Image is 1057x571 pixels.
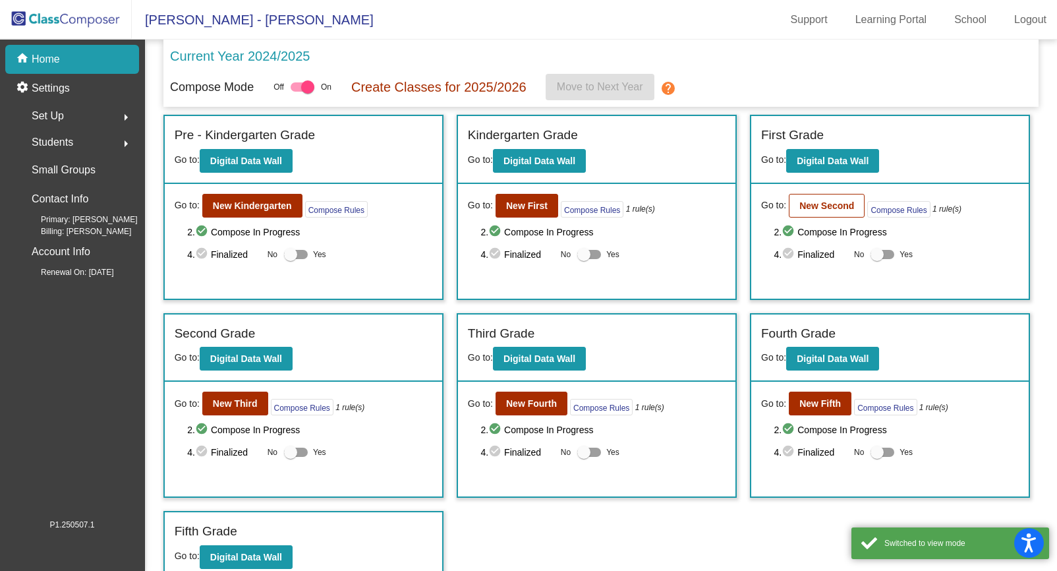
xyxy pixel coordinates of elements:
button: Digital Data Wall [786,149,879,173]
mat-icon: check_circle [782,224,797,240]
b: Digital Data Wall [503,156,575,166]
span: Go to: [761,397,786,411]
a: Support [780,9,838,30]
mat-icon: check_circle [195,422,211,438]
span: Go to: [175,352,200,363]
b: New Second [799,200,854,211]
span: Go to: [175,154,200,165]
span: On [321,81,331,93]
span: Students [32,133,73,152]
span: Primary: [PERSON_NAME] [20,214,138,225]
mat-icon: check_circle [488,444,504,460]
i: 1 rule(s) [635,402,664,413]
span: 2. Compose In Progress [187,422,432,438]
button: Compose Rules [867,201,930,218]
span: 4. Finalized [187,247,260,262]
span: No [854,446,864,458]
a: School [944,9,997,30]
span: Yes [606,247,619,262]
i: 1 rule(s) [932,203,961,215]
mat-icon: arrow_right [118,109,134,125]
span: No [561,446,571,458]
p: Settings [32,80,70,96]
p: Account Info [32,243,90,261]
button: Digital Data Wall [200,545,293,569]
mat-icon: check_circle [782,247,797,262]
p: Contact Info [32,190,88,208]
mat-icon: check_circle [195,247,211,262]
i: 1 rule(s) [919,402,948,413]
span: Go to: [761,154,786,165]
span: Yes [900,444,913,460]
span: Renewal On: [DATE] [20,266,113,278]
b: Digital Data Wall [210,353,282,364]
button: Digital Data Wall [786,347,879,371]
span: Go to: [175,198,200,212]
b: New Third [213,398,258,409]
button: Compose Rules [305,201,368,218]
a: Logout [1004,9,1057,30]
span: Billing: [PERSON_NAME] [20,225,131,237]
span: Go to: [468,154,493,165]
button: New Fifth [789,392,851,415]
span: 2. Compose In Progress [187,224,432,240]
b: New Fifth [799,398,841,409]
label: Fifth Grade [175,522,237,541]
b: Digital Data Wall [210,552,282,562]
button: Digital Data Wall [493,347,586,371]
p: Current Year 2024/2025 [170,46,310,66]
b: New Fourth [506,398,557,409]
span: Go to: [175,397,200,411]
mat-icon: home [16,51,32,67]
label: Kindergarten Grade [468,126,578,145]
span: Yes [313,247,326,262]
span: 2. Compose In Progress [480,224,726,240]
span: 4. Finalized [774,444,847,460]
p: Home [32,51,60,67]
b: New First [506,200,548,211]
mat-icon: check_circle [782,444,797,460]
b: Digital Data Wall [797,156,869,166]
mat-icon: check_circle [782,422,797,438]
span: Go to: [468,198,493,212]
span: 4. Finalized [480,444,554,460]
span: No [268,249,277,260]
span: Yes [313,444,326,460]
mat-icon: arrow_right [118,136,134,152]
mat-icon: help [660,80,675,96]
b: New Kindergarten [213,200,292,211]
mat-icon: settings [16,80,32,96]
b: Digital Data Wall [797,353,869,364]
span: Set Up [32,107,64,125]
button: Compose Rules [561,201,623,218]
span: Go to: [761,352,786,363]
span: Go to: [468,397,493,411]
label: Fourth Grade [761,324,836,344]
div: Switched to view mode [884,537,1039,549]
span: Off [273,81,284,93]
button: Digital Data Wall [200,347,293,371]
span: Yes [900,247,913,262]
button: New Third [202,392,268,415]
i: 1 rule(s) [335,402,364,413]
span: Yes [606,444,619,460]
label: Second Grade [175,324,256,344]
button: New Fourth [496,392,567,415]
span: 4. Finalized [187,444,260,460]
span: 4. Finalized [774,247,847,262]
span: 2. Compose In Progress [774,422,1019,438]
p: Small Groups [32,161,96,179]
p: Compose Mode [170,78,254,96]
button: Digital Data Wall [493,149,586,173]
button: New Kindergarten [202,194,302,218]
button: Compose Rules [570,399,633,415]
span: Go to: [468,352,493,363]
label: Pre - Kindergarten Grade [175,126,315,145]
span: No [854,249,864,260]
i: 1 rule(s) [626,203,655,215]
span: 2. Compose In Progress [480,422,726,438]
button: Digital Data Wall [200,149,293,173]
span: [PERSON_NAME] - [PERSON_NAME] [132,9,374,30]
span: No [561,249,571,260]
b: Digital Data Wall [210,156,282,166]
